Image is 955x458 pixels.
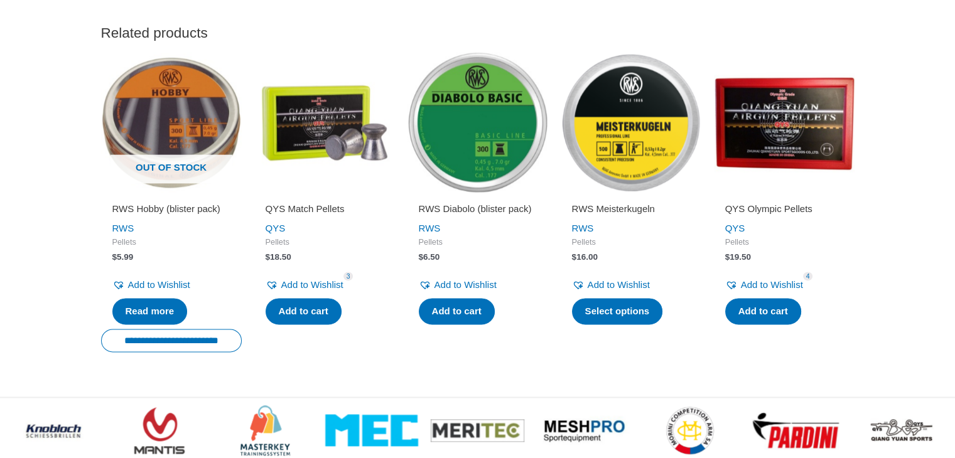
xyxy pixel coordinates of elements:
[128,279,190,290] span: Add to Wishlist
[101,52,242,193] a: Out of stock
[572,237,690,248] span: Pellets
[419,298,495,324] a: Add to cart: “RWS Diabolo (blister pack)”
[725,252,730,262] span: $
[254,52,395,193] img: QYS Match Pellets
[803,272,813,281] span: 4
[419,203,537,215] h2: RWS Diabolo (blister pack)
[725,252,751,262] bdi: 19.50
[266,252,271,262] span: $
[588,279,650,290] span: Add to Wishlist
[266,203,384,220] a: QYS Match Pellets
[419,237,537,248] span: Pellets
[112,276,190,294] a: Add to Wishlist
[419,252,424,262] span: $
[112,203,230,220] a: RWS Hobby (blister pack)
[266,298,342,324] a: Add to cart: “QYS Match Pellets”
[572,203,690,215] h2: RWS Meisterkugeln
[101,52,242,193] img: RWS Hobby
[572,276,650,294] a: Add to Wishlist
[266,252,291,262] bdi: 18.50
[112,298,188,324] a: Read more about “RWS Hobby (blister pack)”
[741,279,803,290] span: Add to Wishlist
[112,252,117,262] span: $
[407,52,548,193] img: RWS Diabolo
[112,203,230,215] h2: RWS Hobby (blister pack)
[714,52,855,193] img: QYS Olympic Pellets
[112,252,134,262] bdi: 5.99
[266,203,384,215] h2: QYS Match Pellets
[266,276,343,294] a: Add to Wishlist
[725,298,801,324] a: Add to cart: “QYS Olympic Pellets”
[419,252,440,262] bdi: 6.50
[725,223,745,233] a: QYS
[266,237,384,248] span: Pellets
[101,24,855,42] h2: Related products
[112,223,134,233] a: RWS
[434,279,497,290] span: Add to Wishlist
[725,203,843,215] h2: QYS Olympic Pellets
[572,203,690,220] a: RWS Meisterkugeln
[572,252,598,262] bdi: 16.00
[572,223,594,233] a: RWS
[572,252,577,262] span: $
[725,276,803,294] a: Add to Wishlist
[561,52,701,193] img: RWS Meisterkugeln
[266,223,286,233] a: QYS
[572,298,663,324] a: Select options for “RWS Meisterkugeln”
[281,279,343,290] span: Add to Wishlist
[343,272,353,281] span: 3
[419,203,537,220] a: RWS Diabolo (blister pack)
[112,237,230,248] span: Pellets
[419,276,497,294] a: Add to Wishlist
[725,237,843,248] span: Pellets
[725,203,843,220] a: QYS Olympic Pellets
[419,223,441,233] a: RWS
[111,154,232,183] span: Out of stock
